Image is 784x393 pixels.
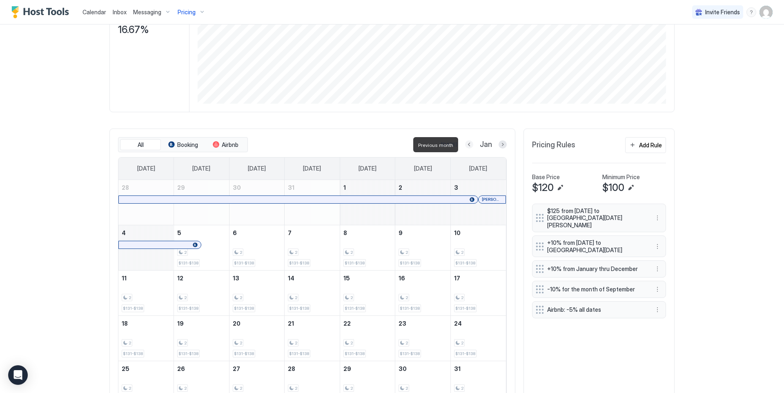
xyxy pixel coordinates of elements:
span: 2 [405,340,408,346]
span: 2 [184,386,187,391]
span: 2 [295,340,297,346]
span: Airbnb [222,141,238,149]
td: January 3, 2026 [450,180,506,225]
span: 3 [454,184,458,191]
a: January 1, 2026 [340,180,395,195]
td: January 18, 2026 [118,315,174,361]
button: All [120,139,161,151]
td: January 23, 2026 [395,315,451,361]
span: 31 [454,365,461,372]
a: Calendar [82,8,106,16]
span: 2 [461,250,463,255]
td: January 17, 2026 [450,270,506,315]
a: January 22, 2026 [340,316,395,331]
span: [DATE] [469,165,487,172]
a: Monday [184,158,218,180]
span: 16.67% [118,24,149,36]
span: $131-$138 [234,306,254,311]
span: 4 [122,229,126,236]
span: 28 [122,184,129,191]
a: Friday [406,158,440,180]
span: Inbox [113,9,127,16]
span: $131-$138 [178,351,198,356]
a: January 13, 2026 [229,271,285,286]
span: 2 [461,340,463,346]
span: 12 [177,275,183,282]
span: 15 [343,275,350,282]
a: December 30, 2025 [229,180,285,195]
span: All [138,141,144,149]
span: [DATE] [137,165,155,172]
span: 13 [233,275,239,282]
td: January 5, 2026 [174,225,229,270]
a: January 3, 2026 [451,180,506,195]
button: Booking [163,139,203,151]
span: $125 from [DATE] to [GEOGRAPHIC_DATA][DATE][PERSON_NAME] [547,207,644,229]
td: December 30, 2025 [229,180,285,225]
span: $131-$138 [289,306,309,311]
a: January 12, 2026 [174,271,229,286]
a: January 16, 2026 [395,271,450,286]
span: Previous month [418,142,453,148]
a: January 23, 2026 [395,316,450,331]
span: 22 [343,320,351,327]
span: $100 [602,182,624,194]
span: 2 [184,340,187,346]
span: [DATE] [303,165,321,172]
span: $131-$138 [400,306,420,311]
span: 2 [295,295,297,300]
span: -10% for the month of September [547,286,644,293]
td: January 24, 2026 [450,315,506,361]
span: +10% from January thru December [547,265,644,273]
span: $131-$138 [234,260,254,266]
td: January 6, 2026 [229,225,285,270]
a: January 15, 2026 [340,271,395,286]
td: January 20, 2026 [229,315,285,361]
a: January 26, 2026 [174,361,229,376]
button: Previous month [465,140,473,149]
a: Tuesday [240,158,274,180]
td: January 15, 2026 [340,270,395,315]
a: January 11, 2026 [118,271,174,286]
button: More options [653,242,662,251]
span: [PERSON_NAME] [482,197,502,202]
td: January 4, 2026 [118,225,174,270]
span: 10 [454,229,461,236]
span: $131-$138 [123,351,143,356]
span: 2 [129,340,131,346]
td: January 21, 2026 [285,315,340,361]
a: January 24, 2026 [451,316,506,331]
button: More options [653,305,662,315]
a: January 28, 2026 [285,361,340,376]
span: 30 [233,184,241,191]
span: Messaging [133,9,161,16]
span: Minimum Price [602,173,640,181]
a: January 31, 2026 [451,361,506,376]
div: menu [653,305,662,315]
td: January 16, 2026 [395,270,451,315]
a: Wednesday [295,158,329,180]
span: Pricing [178,9,196,16]
span: Invite Friends [705,9,740,16]
span: $131-$138 [234,351,254,356]
a: January 29, 2026 [340,361,395,376]
div: Open Intercom Messenger [8,365,28,385]
span: 26 [177,365,185,372]
span: 5 [177,229,181,236]
td: January 1, 2026 [340,180,395,225]
span: $131-$138 [289,351,309,356]
span: 9 [399,229,403,236]
span: $131-$138 [178,260,198,266]
span: $131-$138 [289,260,309,266]
a: December 28, 2025 [118,180,174,195]
span: Airbnb: -5% all dates [547,306,644,313]
a: January 10, 2026 [451,225,506,240]
span: 2 [295,386,297,391]
span: 21 [288,320,294,327]
span: $131-$138 [345,260,365,266]
span: 8 [343,229,347,236]
a: January 9, 2026 [395,225,450,240]
a: December 31, 2025 [285,180,340,195]
a: January 8, 2026 [340,225,395,240]
span: 2 [295,250,297,255]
